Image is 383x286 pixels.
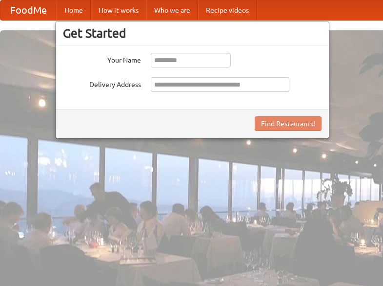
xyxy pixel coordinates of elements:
[198,0,257,20] a: Recipe videos
[146,0,198,20] a: Who we are
[57,0,91,20] a: Home
[255,116,322,131] button: Find Restaurants!
[0,0,57,20] a: FoodMe
[63,26,322,41] h3: Get Started
[91,0,146,20] a: How it works
[63,77,141,89] label: Delivery Address
[63,53,141,65] label: Your Name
